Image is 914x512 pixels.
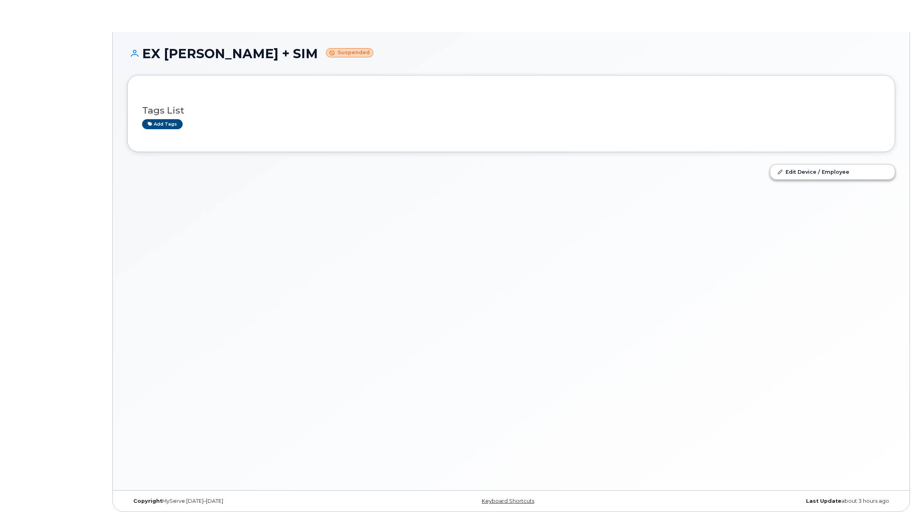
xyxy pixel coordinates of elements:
div: MyServe [DATE]–[DATE] [127,498,383,504]
small: Suspended [326,48,373,57]
a: Edit Device / Employee [770,165,895,179]
a: Add tags [142,119,183,129]
div: about 3 hours ago [639,498,895,504]
h3: Tags List [142,106,880,116]
h1: EX [PERSON_NAME] + SIM [127,47,895,61]
strong: Last Update [806,498,841,504]
a: Keyboard Shortcuts [482,498,534,504]
strong: Copyright [133,498,162,504]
